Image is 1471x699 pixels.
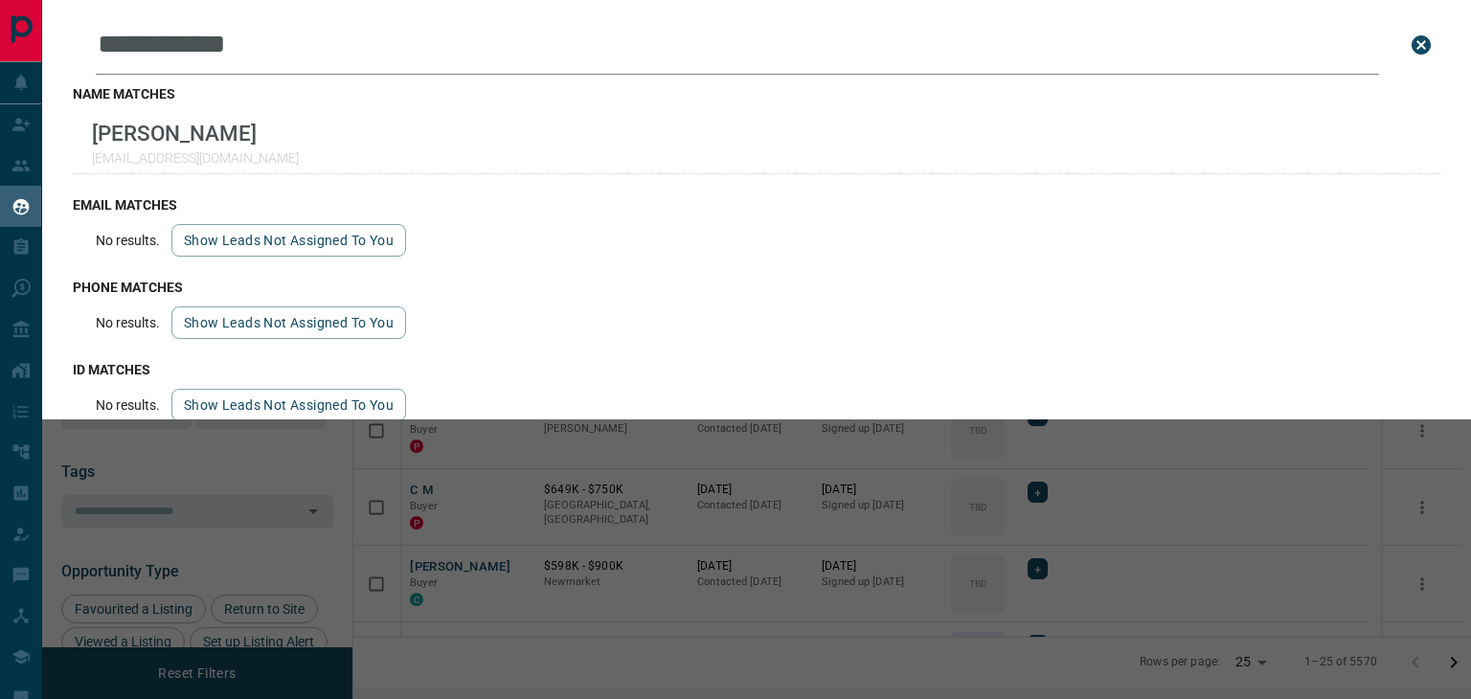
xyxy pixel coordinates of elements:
[1402,26,1440,64] button: close search bar
[171,306,406,339] button: show leads not assigned to you
[92,121,299,146] p: [PERSON_NAME]
[73,362,1440,377] h3: id matches
[73,280,1440,295] h3: phone matches
[171,389,406,421] button: show leads not assigned to you
[73,197,1440,213] h3: email matches
[73,86,1440,101] h3: name matches
[96,233,160,248] p: No results.
[96,315,160,330] p: No results.
[96,397,160,413] p: No results.
[92,150,299,166] p: [EMAIL_ADDRESS][DOMAIN_NAME]
[171,224,406,257] button: show leads not assigned to you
